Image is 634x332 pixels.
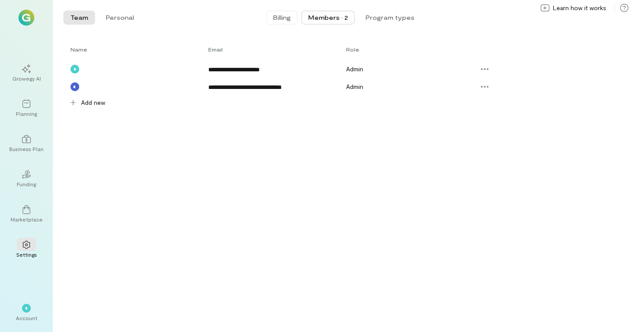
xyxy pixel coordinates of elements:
[346,65,363,73] span: Admin
[70,46,87,53] span: Name
[273,13,291,22] span: Billing
[308,13,348,22] div: Members · 2
[70,46,208,53] div: Toggle SortBy
[9,145,44,152] div: Business Plan
[99,11,141,25] button: Personal
[12,75,41,82] div: Growegy AI
[208,46,346,53] div: Toggle SortBy
[346,83,363,90] span: Admin
[346,46,359,52] span: Role
[11,216,43,223] div: Marketplace
[11,198,42,230] a: Marketplace
[11,297,42,328] div: *Account
[16,314,37,321] div: Account
[81,98,105,107] span: Add new
[17,181,36,188] div: Funding
[63,11,95,25] button: Team
[208,46,223,53] span: Email
[553,4,606,12] span: Learn how it works
[11,163,42,195] a: Funding
[11,92,42,124] a: Planning
[11,233,42,265] a: Settings
[11,128,42,159] a: Business Plan
[11,57,42,89] a: Growegy AI
[358,11,421,25] button: Program types
[266,11,298,25] button: Billing
[16,110,37,117] div: Planning
[16,251,37,258] div: Settings
[301,11,355,25] button: Members · 2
